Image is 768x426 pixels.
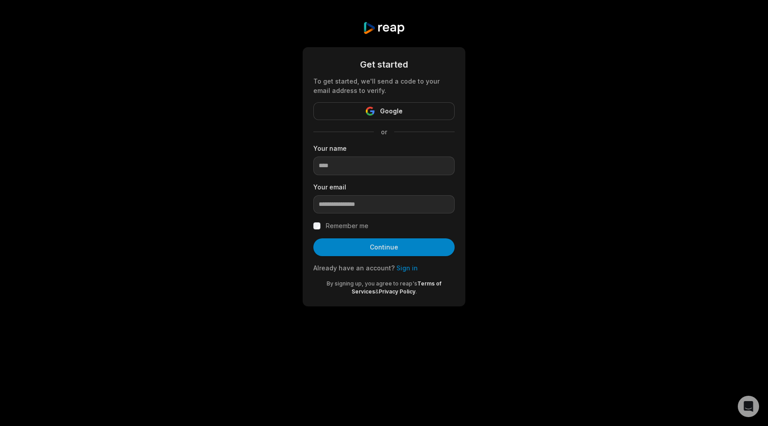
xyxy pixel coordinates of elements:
[313,144,455,153] label: Your name
[396,264,418,272] a: Sign in
[379,288,416,295] a: Privacy Policy
[313,264,395,272] span: Already have an account?
[738,396,759,417] div: Open Intercom Messenger
[327,280,417,287] span: By signing up, you agree to reap's
[374,127,394,137] span: or
[313,182,455,192] label: Your email
[326,221,368,231] label: Remember me
[363,21,405,35] img: reap
[416,288,417,295] span: .
[313,58,455,71] div: Get started
[380,106,403,117] span: Google
[313,76,455,95] div: To get started, we'll send a code to your email address to verify.
[375,288,379,295] span: &
[313,238,455,256] button: Continue
[313,102,455,120] button: Google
